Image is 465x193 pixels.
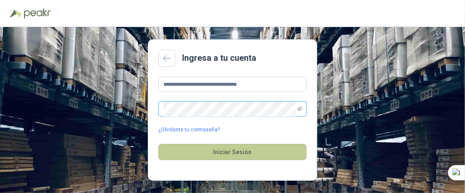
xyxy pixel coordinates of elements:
img: Logo [10,9,22,18]
img: Peakr [24,8,51,19]
h2: Ingresa a tu cuenta [182,52,256,65]
span: eye-invisible [297,106,302,111]
a: ¿Olvidaste tu contraseña? [158,126,220,134]
button: Iniciar Sesión [158,144,307,160]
